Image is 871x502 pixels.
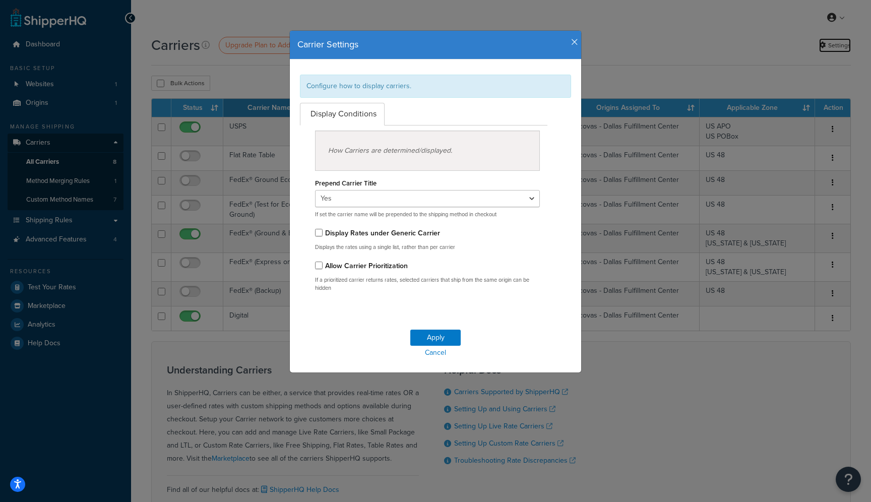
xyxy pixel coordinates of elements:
[315,211,540,218] p: If set the carrier name will be prepended to the shipping method in checkout
[290,346,581,360] a: Cancel
[315,131,540,171] div: How Carriers are determined/displayed.
[315,179,377,187] label: Prepend Carrier Title
[325,261,408,271] label: Allow Carrier Prioritization
[410,330,461,346] button: Apply
[300,103,385,126] a: Display Conditions
[325,228,440,238] label: Display Rates under Generic Carrier
[315,229,323,236] input: Display Rates under Generic Carrier
[315,243,540,251] p: Displays the rates using a single list, rather than per carrier
[315,262,323,269] input: Allow Carrier Prioritization
[300,75,571,98] div: Configure how to display carriers.
[315,276,540,292] p: If a prioritized carrier returns rates, selected carriers that ship from the same origin can be h...
[297,38,574,51] h4: Carrier Settings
